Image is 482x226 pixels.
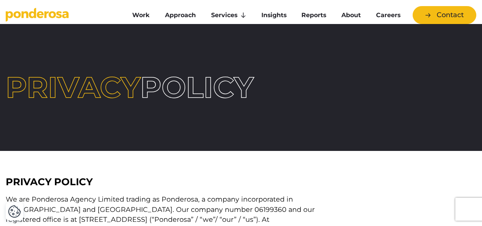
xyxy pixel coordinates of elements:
a: Approach [159,7,202,23]
span: PRIVACY POLICY [6,176,93,188]
a: About [335,7,367,23]
a: Contact [413,6,476,24]
h1: Policy [6,73,195,102]
a: Services [205,7,252,23]
img: Revisit consent button [8,205,21,218]
a: Go to homepage [6,8,115,23]
a: Careers [370,7,407,23]
span: Privacy [6,69,140,105]
a: Reports [296,7,333,23]
a: Insights [255,7,293,23]
button: Cookie Settings [8,205,21,218]
a: Work [126,7,156,23]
